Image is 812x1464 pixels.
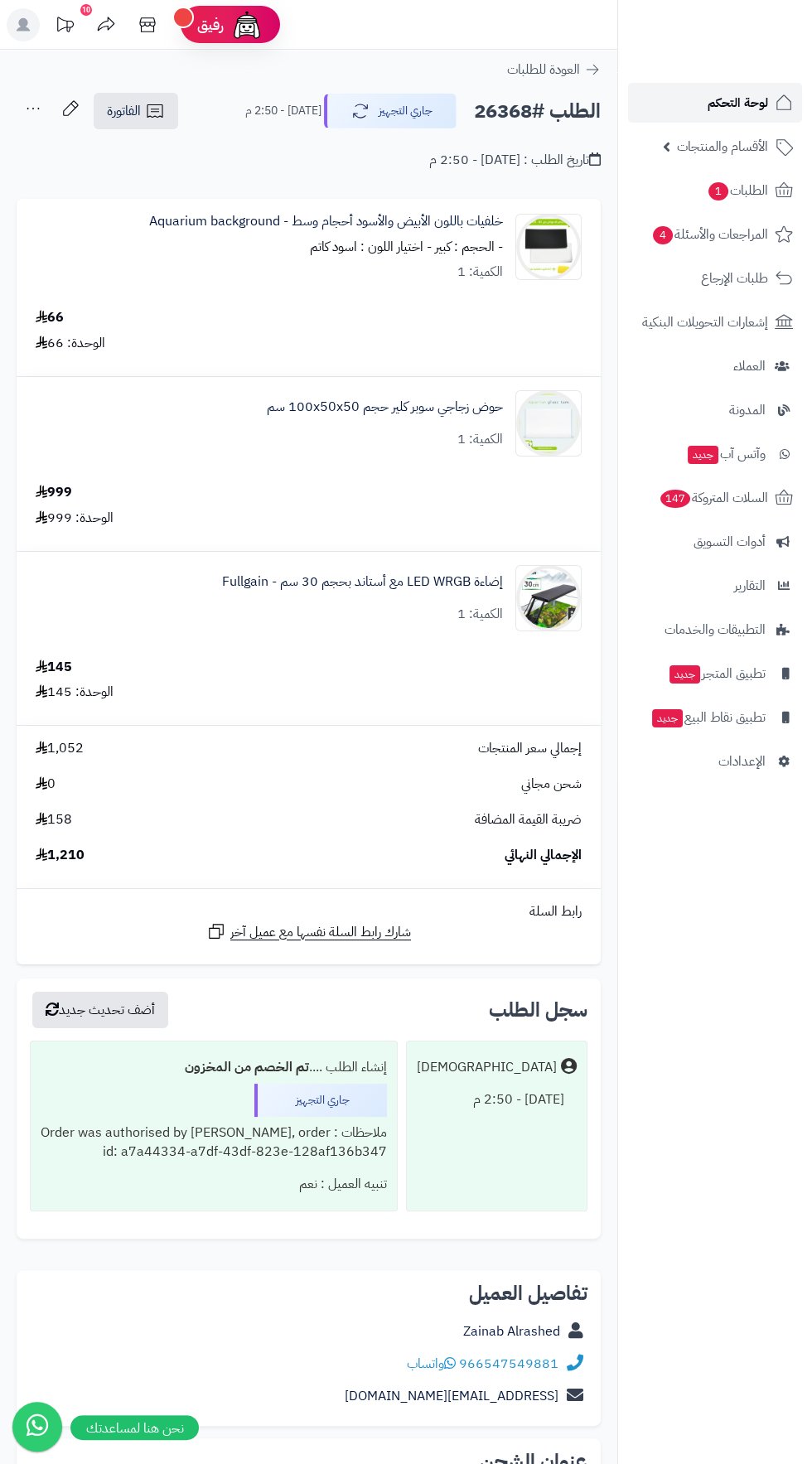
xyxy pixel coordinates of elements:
h2: الطلب #26368 [474,94,601,128]
span: 158 [36,810,72,829]
a: تحديثات المنصة [44,8,85,46]
span: إشعارات التحويلات البنكية [642,311,768,334]
a: طلبات الإرجاع [628,258,802,298]
a: العملاء [628,346,802,386]
div: الكمية: 1 [457,430,503,449]
span: تطبيق نقاط البيع [650,706,766,729]
a: الفاتورة [94,93,178,129]
a: المدونة [628,390,802,430]
span: طلبات الإرجاع [701,267,768,290]
div: 10 [80,4,92,16]
span: العملاء [733,355,766,378]
a: العودة للطلبات [507,60,601,80]
a: [EMAIL_ADDRESS][DOMAIN_NAME] [345,1386,558,1406]
span: المدونة [729,399,766,422]
button: أضف تحديث جديد [32,992,168,1028]
a: أدوات التسويق [628,522,802,562]
span: جديد [652,709,683,727]
a: وآتس آبجديد [628,434,802,474]
div: [DATE] - 2:50 م [417,1084,577,1116]
div: الوحدة: 145 [36,683,114,702]
div: [DEMOGRAPHIC_DATA] [417,1058,557,1077]
span: 147 [660,490,690,508]
a: لوحة التحكم [628,83,802,123]
a: 966547549881 [459,1354,558,1374]
img: logo-2.png [699,46,796,81]
img: ai-face.png [230,8,263,41]
span: ضريبة القيمة المضافة [475,810,582,829]
div: الكمية: 1 [457,605,503,624]
span: جديد [688,446,718,464]
span: الأقسام والمنتجات [677,135,768,158]
span: التقارير [734,574,766,597]
div: تاريخ الطلب : [DATE] - 2:50 م [429,151,601,170]
a: شارك رابط السلة نفسها مع عميل آخر [206,921,411,942]
a: الإعدادات [628,742,802,781]
a: حوض زجاجي سوبر كلير حجم 100x50x50 سم [267,398,503,417]
div: 66 [36,308,64,327]
a: تطبيق نقاط البيعجديد [628,698,802,737]
span: لوحة التحكم [708,91,768,114]
span: رفيق [197,15,224,35]
a: واتساب [407,1354,456,1374]
small: - الحجم : كبير [435,237,503,257]
b: تم الخصم من المخزون [185,1057,309,1077]
div: الكمية: 1 [457,263,503,282]
span: الطلبات [707,179,768,202]
div: جاري التجهيز [254,1084,387,1117]
span: تطبيق المتجر [668,662,766,685]
small: [DATE] - 2:50 م [245,103,321,119]
a: المراجعات والأسئلة4 [628,215,802,254]
span: التطبيقات والخدمات [665,618,766,641]
span: 4 [653,226,673,244]
button: جاري التجهيز [324,94,457,128]
span: المراجعات والأسئلة [651,223,768,246]
img: 1640579683-IMG-20211205-WA0dfdfghghjkjkl;l;yu014-90x90.jpg [516,214,581,280]
a: السلات المتروكة147 [628,478,802,518]
span: 1,052 [36,739,84,758]
span: جديد [669,665,700,684]
div: إنشاء الطلب .... [41,1051,387,1084]
a: التطبيقات والخدمات [628,610,802,650]
img: 1705020852-1568063293-995509387-90x90.jpg [516,565,581,631]
span: شحن مجاني [521,775,582,794]
span: أدوات التسويق [694,530,766,553]
a: التقارير [628,566,802,606]
span: السلات المتروكة [659,486,768,510]
div: تنبيه العميل : نعم [41,1168,387,1201]
span: وآتس آب [686,442,766,466]
span: الإعدادات [718,750,766,773]
span: إجمالي سعر المنتجات [478,739,582,758]
span: 1,210 [36,846,85,865]
div: 145 [36,658,72,677]
div: رابط السلة [23,902,594,921]
div: الوحدة: 66 [36,334,105,353]
span: الإجمالي النهائي [505,846,582,865]
small: - اختيار اللون : اسود كاتم [310,237,432,257]
a: Zainab Alrashed [463,1321,560,1341]
div: 999 [36,483,72,502]
img: 1682044090-80x45x45cm100%D8%A1100%D8%A1100-90x90.jpg [516,390,581,457]
div: الوحدة: 999 [36,509,114,528]
div: ملاحظات : Order was authorised by [PERSON_NAME], order id: a7a44334-a7df-43df-823e-128af136b347 [41,1117,387,1168]
h2: تفاصيل العميل [30,1283,587,1303]
h3: سجل الطلب [489,1000,587,1020]
a: إضاءة LED WRGB مع أستاند بحجم 30 سم - Fullgain [222,573,503,592]
a: إشعارات التحويلات البنكية [628,302,802,342]
span: شارك رابط السلة نفسها مع عميل آخر [230,923,411,942]
span: الفاتورة [107,101,141,121]
span: 0 [36,775,56,794]
a: الطلبات1 [628,171,802,210]
a: تطبيق المتجرجديد [628,654,802,693]
span: 1 [708,182,728,201]
span: العودة للطلبات [507,60,580,80]
a: خلفيات باللون الأبيض والأسود أحجام وسط - Aquarium background [149,212,503,231]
